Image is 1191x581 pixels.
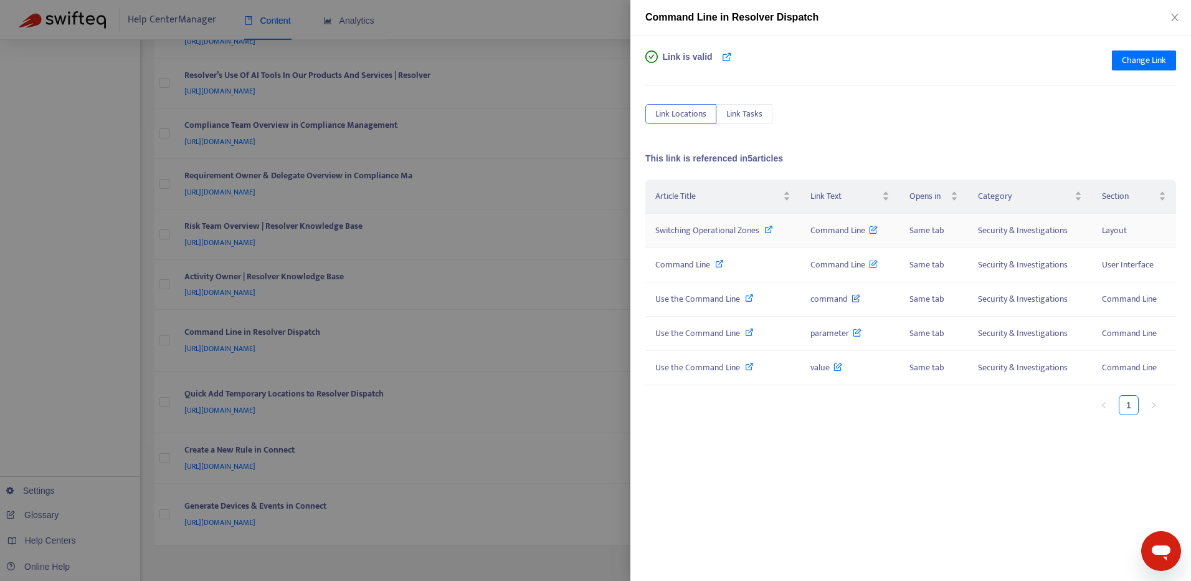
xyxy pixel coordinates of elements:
span: parameter [810,326,862,340]
span: Link Tasks [726,107,762,121]
li: Next Page [1144,395,1164,415]
span: Link Text [810,190,880,203]
th: Category [968,180,1092,214]
span: Same tab [909,292,944,306]
a: 1 [1119,396,1138,415]
button: Close [1166,12,1184,24]
button: right [1144,395,1164,415]
span: Security & Investigations [978,257,1068,272]
button: Change Link [1112,50,1176,70]
span: Use the Command Line [655,360,740,375]
span: Command Line [810,257,878,272]
button: Link Tasks [716,104,772,124]
span: This link is referenced in 5 articles [645,153,783,163]
span: right [1150,401,1157,409]
span: command [810,292,861,306]
th: Article Title [645,180,800,214]
span: Use the Command Line [655,292,740,306]
span: Same tab [909,360,944,375]
span: Security & Investigations [978,360,1068,375]
span: Command Line [1102,360,1157,375]
span: Use the Command Line [655,326,740,340]
span: Same tab [909,223,944,238]
th: Section [1092,180,1176,214]
span: Same tab [909,257,944,272]
span: Command Line [1102,292,1157,306]
span: Link Locations [655,107,706,121]
span: Command Line [655,257,710,272]
span: Command Line in Resolver Dispatch [645,12,819,22]
th: Link Text [800,180,899,214]
span: Section [1102,190,1156,203]
span: check-circle [645,50,658,63]
span: left [1100,401,1108,409]
span: Security & Investigations [978,223,1068,238]
span: Category [978,190,1072,203]
span: Command Line [810,223,878,238]
span: Security & Investigations [978,326,1068,340]
span: Change Link [1122,54,1166,67]
li: Previous Page [1094,395,1114,415]
th: Opens in [899,180,969,214]
li: 1 [1119,395,1139,415]
span: User Interface [1102,257,1154,272]
iframe: Button to launch messaging window [1141,531,1181,571]
span: Link is valid [663,50,713,75]
span: Same tab [909,326,944,340]
span: Article Title [655,190,781,203]
span: Opens in [909,190,949,203]
span: Switching Operational Zones [655,223,759,238]
span: Command Line [1102,326,1157,340]
span: Security & Investigations [978,292,1068,306]
button: left [1094,395,1114,415]
span: close [1170,12,1180,22]
span: Layout [1102,223,1127,238]
span: value [810,360,843,375]
button: Link Locations [645,104,716,124]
